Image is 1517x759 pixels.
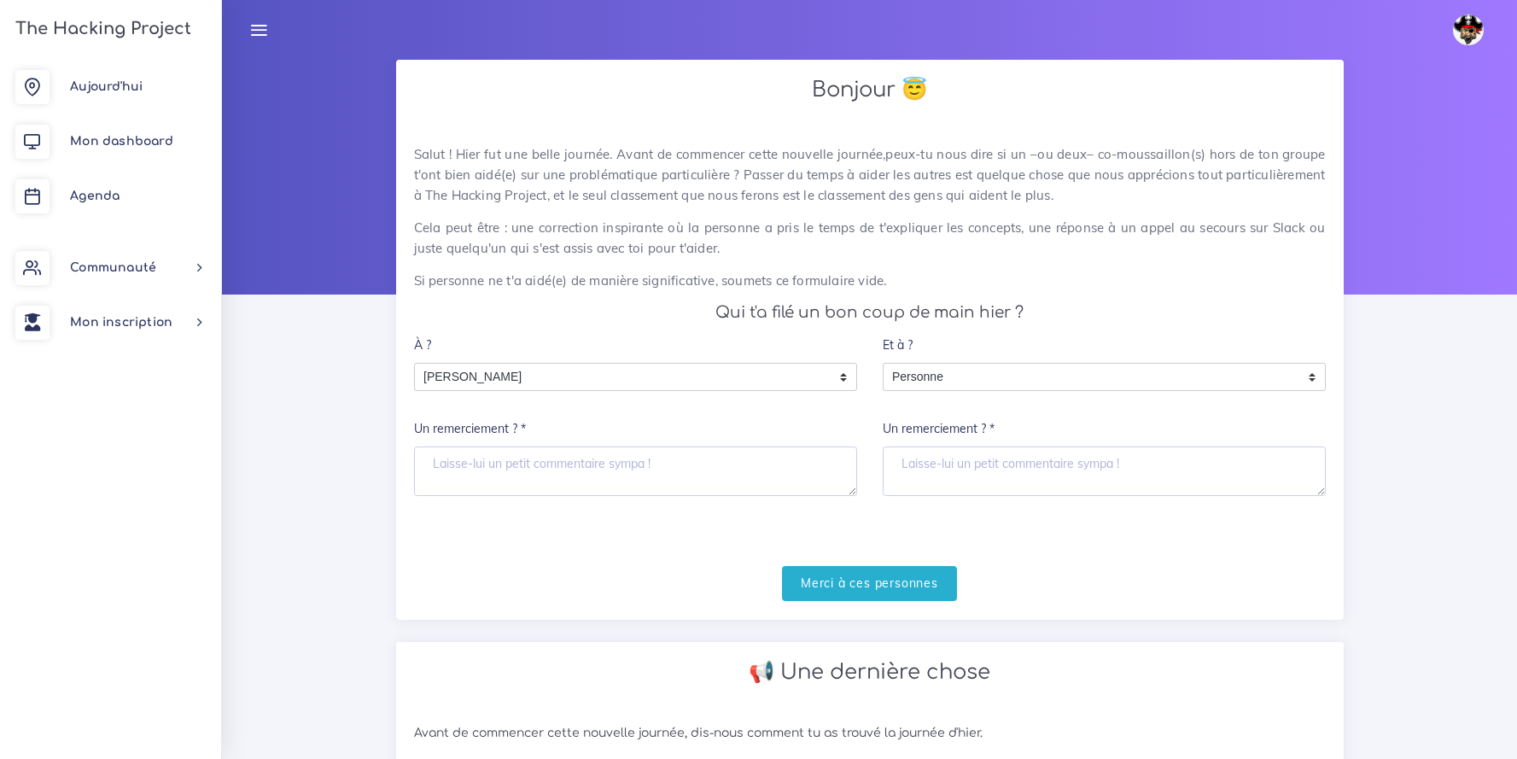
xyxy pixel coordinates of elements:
label: Un remerciement ? * [883,412,995,447]
img: avatar [1453,15,1484,45]
span: Mon inscription [70,316,172,329]
span: Agenda [70,190,120,202]
span: Communauté [70,261,156,274]
p: Cela peut être : une correction inspirante où la personne a pris le temps de t'expliquer les conc... [414,218,1326,259]
p: Salut ! Hier fut une belle journée. Avant de commencer cette nouvelle journée,peux-tu nous dire s... [414,144,1326,206]
input: Merci à ces personnes [782,566,957,601]
h2: Bonjour 😇 [414,78,1326,102]
span: Aujourd'hui [70,80,143,93]
span: Mon dashboard [70,135,173,148]
h3: The Hacking Project [10,20,191,38]
label: À ? [414,328,431,363]
h2: 📢 Une dernière chose [414,660,1326,685]
label: Un remerciement ? * [414,412,526,447]
span: [PERSON_NAME] [415,364,831,391]
span: Personne [884,364,1299,391]
h6: Avant de commencer cette nouvelle journée, dis-nous comment tu as trouvé la journée d'hier. [414,727,1326,741]
h4: Qui t'a filé un bon coup de main hier ? [414,303,1326,322]
label: Et à ? [883,328,913,363]
p: Si personne ne t'a aidé(e) de manière significative, soumets ce formulaire vide. [414,271,1326,291]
